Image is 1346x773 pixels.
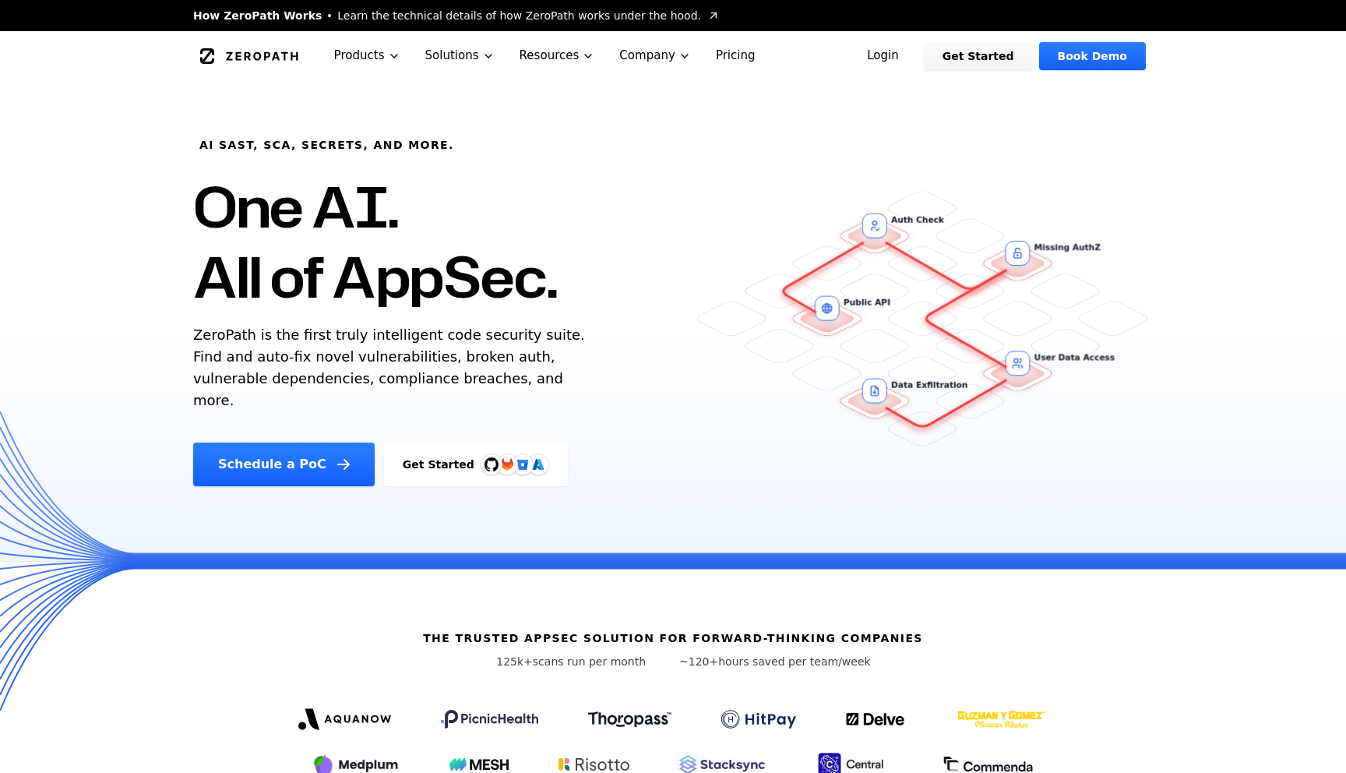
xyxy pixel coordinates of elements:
img: GitLab [492,449,523,480]
h6: The Trusted AppSec solution for forward-thinking companies [423,630,923,646]
span: 125k+ [496,655,533,668]
svg: Bitbucket [514,456,531,473]
p: scans run per month [475,654,667,669]
p: ZeroPath is the first truly intelligent code security suite. Find and auto-fix novel vulnerabilit... [193,324,592,411]
a: Book Demo [1039,42,1146,70]
span: Learn the technical details of how ZeroPath works under the hood. [337,8,701,23]
img: Mesh [449,758,509,771]
a: How ZeroPath WorksLearn the technical details of how ZeroPath works under the hood. [193,8,720,23]
a: Get StartedGitHubGitLabAzure [384,443,568,486]
img: GitHub [484,457,499,471]
span: ~120+ [679,655,718,668]
nav: Global [174,31,1172,80]
h6: AI SAST, SCA, Secrets, and more. [199,137,454,153]
h1: One AI. All of AppSec. [193,171,557,312]
a: Login [848,42,918,70]
img: GYG [956,701,1048,738]
img: Azure [532,458,544,471]
a: Get Started [924,42,1033,70]
a: Pricing [703,31,768,80]
span: How ZeroPath Works [193,8,322,23]
img: Thoropass [588,711,671,727]
a: Schedule a PoC [193,443,375,486]
button: Solutions [413,31,507,80]
button: Company [607,31,703,80]
p: hours saved per team/week [679,654,871,669]
button: Products [322,31,413,80]
button: Resources [507,31,608,80]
